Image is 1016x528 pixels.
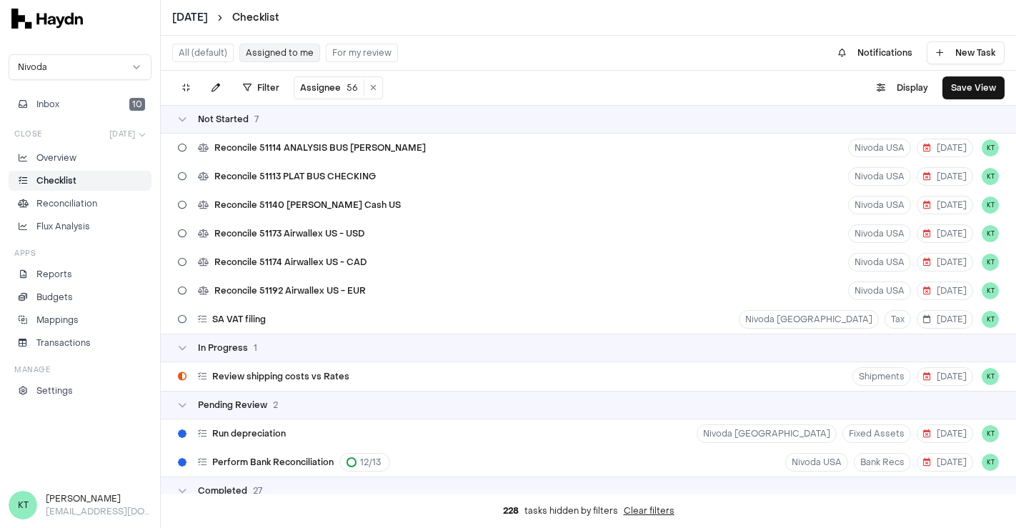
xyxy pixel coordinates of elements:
span: [DATE] [923,428,967,439]
span: Completed [198,485,247,497]
h3: Apps [14,248,36,259]
button: Nivoda [GEOGRAPHIC_DATA] [697,424,837,443]
p: [EMAIL_ADDRESS][DOMAIN_NAME] [46,505,151,518]
div: tasks hidden by filters [161,494,1016,528]
span: 27 [253,485,262,497]
button: [DATE] [917,224,973,243]
a: Flux Analysis [9,216,151,236]
button: Filter [234,76,288,99]
button: Assigned to me [239,44,320,62]
p: Settings [36,384,73,397]
p: Overview [36,151,76,164]
button: For my review [326,44,398,62]
span: 2 [273,399,278,411]
button: KT [982,454,999,471]
button: Inbox10 [9,94,151,114]
span: Reconcile 51114 ANALYSIS BUS [PERSON_NAME] [214,142,426,154]
button: Nivoda USA [848,253,911,272]
p: Flux Analysis [36,220,90,233]
span: [DATE] [923,171,967,182]
a: Overview [9,148,151,168]
button: Tax [885,310,911,329]
span: SA VAT filing [212,314,266,325]
span: [DATE] [923,285,967,297]
button: Bank Recs [854,453,911,472]
button: [DATE] [917,424,973,443]
button: [DATE] [917,139,973,157]
button: KT [982,225,999,242]
button: KT [982,311,999,328]
span: KT [9,491,37,519]
h3: Close [14,129,42,139]
span: [DATE] [923,457,967,468]
a: Transactions [9,333,151,353]
button: [DATE] [917,196,973,214]
button: Notifications [830,41,921,64]
a: Reconciliation [9,194,151,214]
span: Reconcile 51140 [PERSON_NAME] Cash US [214,199,401,211]
span: Assignee [300,82,341,94]
button: Clear filters [624,505,674,517]
button: KT [982,282,999,299]
span: Reconcile 51192 Airwallex US - EUR [214,285,366,297]
button: KT [982,254,999,271]
span: [DATE] [923,228,967,239]
button: [DATE] [917,310,973,329]
button: KT [982,196,999,214]
button: Nivoda [GEOGRAPHIC_DATA] [739,310,879,329]
button: KT [982,425,999,442]
button: KT [982,368,999,385]
span: KT [982,168,999,185]
span: In Progress [198,342,248,354]
a: Settings [9,381,151,401]
span: [DATE] [923,142,967,154]
p: Mappings [36,314,79,327]
span: Pending Review [198,399,267,411]
button: Fixed Assets [842,424,911,443]
span: Reconcile 51174 Airwallex US - CAD [214,256,367,268]
button: [DATE] [917,367,973,386]
span: 12 / 13 [360,457,381,468]
p: Transactions [36,337,91,349]
button: [DATE] [917,282,973,300]
button: [DATE] [917,253,973,272]
button: Save View [942,76,1005,99]
button: New Task [927,41,1005,64]
span: [DATE] [923,371,967,382]
span: Run depreciation [212,428,286,439]
button: [DATE] [917,453,973,472]
button: KT [982,139,999,156]
a: Reports [9,264,151,284]
span: Not Started [198,114,249,125]
span: [DATE] [923,256,967,268]
span: [DATE] [923,199,967,211]
button: Nivoda USA [848,224,911,243]
button: Nivoda USA [848,139,911,157]
span: Perform Bank Reconciliation [212,457,334,468]
span: Review shipping costs vs Rates [212,371,349,382]
span: Reconcile 51113 PLAT BUS CHECKING [214,171,376,182]
h3: [PERSON_NAME] [46,492,151,505]
button: [DATE] [104,126,152,142]
p: Checklist [36,174,76,187]
button: All (default) [172,44,234,62]
span: 228 [503,505,519,517]
button: Nivoda USA [785,453,848,472]
span: 7 [254,114,259,125]
h3: Manage [14,364,50,375]
nav: breadcrumb [172,11,279,25]
a: Checklist [232,11,279,25]
p: Budgets [36,291,73,304]
span: [DATE] [109,129,136,139]
img: svg+xml,%3c [11,9,83,29]
a: Budgets [9,287,151,307]
button: [DATE] [917,167,973,186]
